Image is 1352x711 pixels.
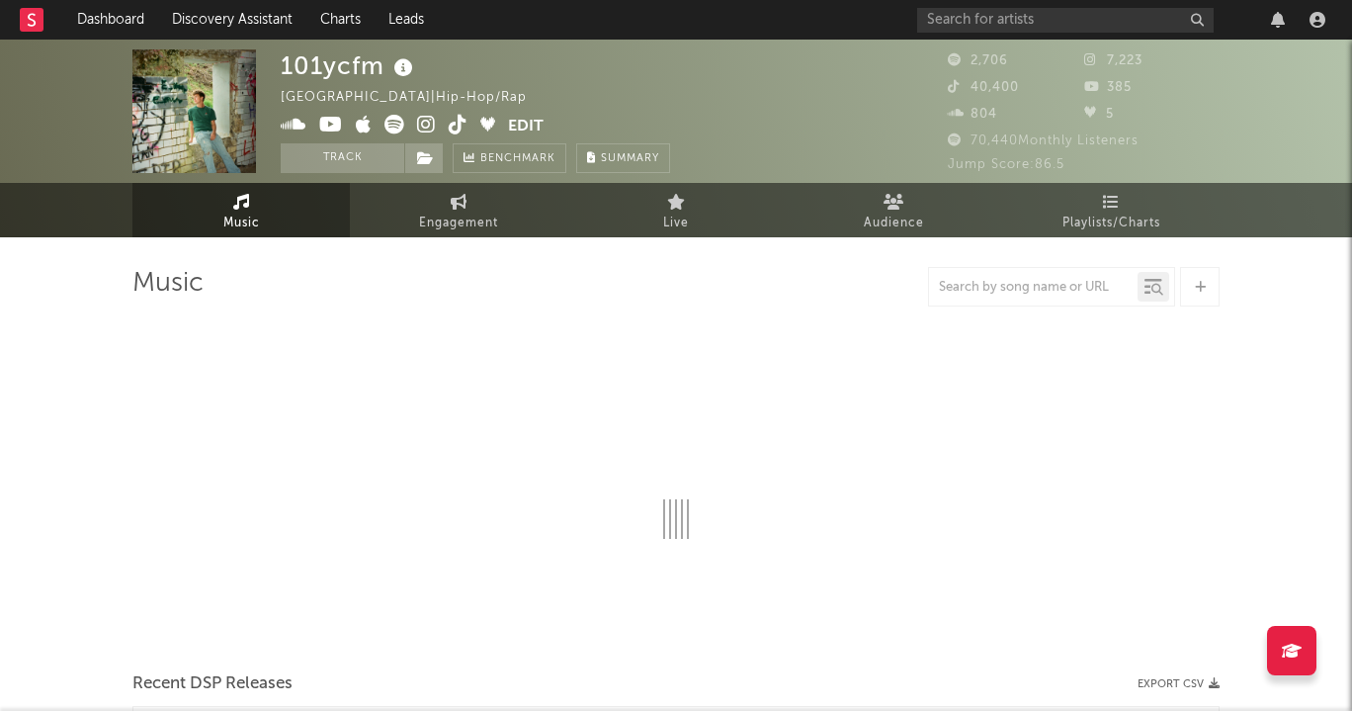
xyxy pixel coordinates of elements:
a: Audience [785,183,1002,237]
a: Engagement [350,183,567,237]
span: Live [663,212,689,235]
span: 5 [1084,108,1114,121]
button: Summary [576,143,670,173]
a: Music [132,183,350,237]
span: Playlists/Charts [1062,212,1160,235]
input: Search for artists [917,8,1214,33]
span: 70,440 Monthly Listeners [948,134,1139,147]
span: Jump Score: 86.5 [948,158,1064,171]
span: 2,706 [948,54,1008,67]
span: Summary [601,153,659,164]
span: 385 [1084,81,1132,94]
button: Export CSV [1138,678,1220,690]
span: 40,400 [948,81,1019,94]
button: Edit [508,115,544,139]
span: Audience [864,212,924,235]
span: 7,223 [1084,54,1142,67]
a: Live [567,183,785,237]
span: Engagement [419,212,498,235]
button: Track [281,143,404,173]
span: Benchmark [480,147,555,171]
div: 101ycfm [281,49,418,82]
span: 804 [948,108,997,121]
span: Music [223,212,260,235]
div: [GEOGRAPHIC_DATA] | Hip-Hop/Rap [281,86,549,110]
input: Search by song name or URL [929,280,1138,296]
a: Benchmark [453,143,566,173]
span: Recent DSP Releases [132,672,293,696]
a: Playlists/Charts [1002,183,1220,237]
